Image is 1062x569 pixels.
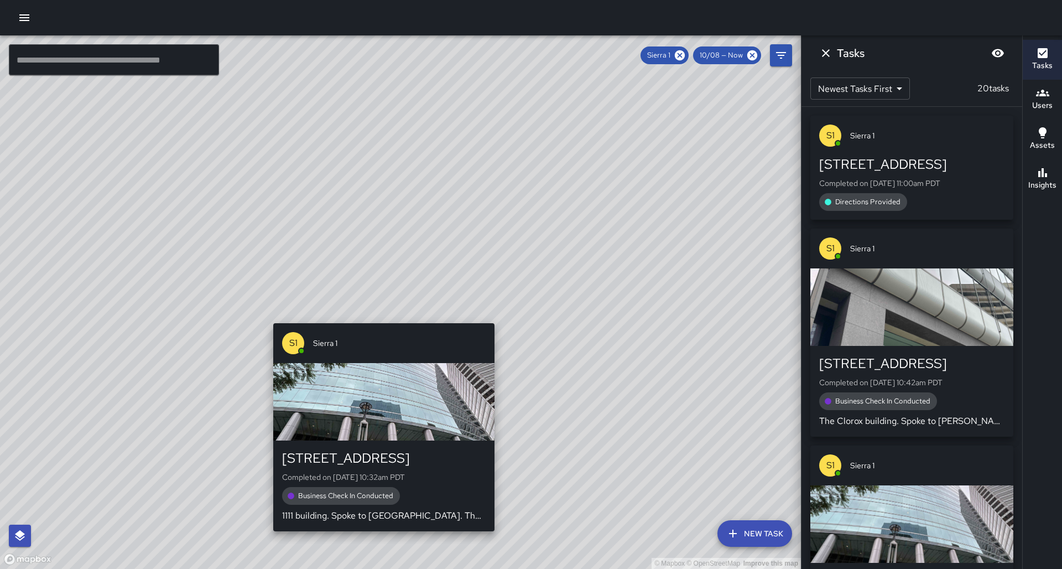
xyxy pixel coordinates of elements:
[1023,120,1062,159] button: Assets
[693,50,749,61] span: 10/08 — Now
[282,472,486,483] p: Completed on [DATE] 10:32am PDT
[282,449,486,467] div: [STREET_ADDRESS]
[1032,100,1053,112] h6: Users
[1030,139,1055,152] h6: Assets
[850,243,1004,254] span: Sierra 1
[1032,60,1053,72] h6: Tasks
[819,377,1004,388] p: Completed on [DATE] 10:42am PDT
[826,242,835,255] p: S1
[829,196,907,208] span: Directions Provided
[1023,159,1062,199] button: Insights
[819,355,1004,373] div: [STREET_ADDRESS]
[770,44,792,66] button: Filters
[829,396,937,407] span: Business Check In Conducted
[1023,40,1062,80] button: Tasks
[973,82,1013,95] p: 20 tasks
[291,490,400,501] span: Business Check In Conducted
[810,116,1013,220] button: S1Sierra 1[STREET_ADDRESS]Completed on [DATE] 11:00am PDTDirections Provided
[641,50,677,61] span: Sierra 1
[819,156,1004,173] div: [STREET_ADDRESS]
[289,337,298,350] p: S1
[987,42,1009,64] button: Blur
[282,509,486,523] p: 1111 building. Spoke to [GEOGRAPHIC_DATA]. Thumbs up from another employee
[819,415,1004,428] p: The Clorox building. Spoke to [PERSON_NAME]
[837,44,865,62] h6: Tasks
[810,229,1013,437] button: S1Sierra 1[STREET_ADDRESS]Completed on [DATE] 10:42am PDTBusiness Check In ConductedThe Clorox bu...
[819,178,1004,189] p: Completed on [DATE] 11:00am PDT
[810,77,910,100] div: Newest Tasks First
[1028,179,1056,192] h6: Insights
[826,459,835,472] p: S1
[717,520,792,547] button: New Task
[1023,80,1062,120] button: Users
[826,129,835,142] p: S1
[641,46,689,64] div: Sierra 1
[693,46,761,64] div: 10/08 — Now
[850,460,1004,471] span: Sierra 1
[273,323,494,531] button: S1Sierra 1[STREET_ADDRESS]Completed on [DATE] 10:32am PDTBusiness Check In Conducted1111 building...
[850,130,1004,141] span: Sierra 1
[815,42,837,64] button: Dismiss
[313,338,486,349] span: Sierra 1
